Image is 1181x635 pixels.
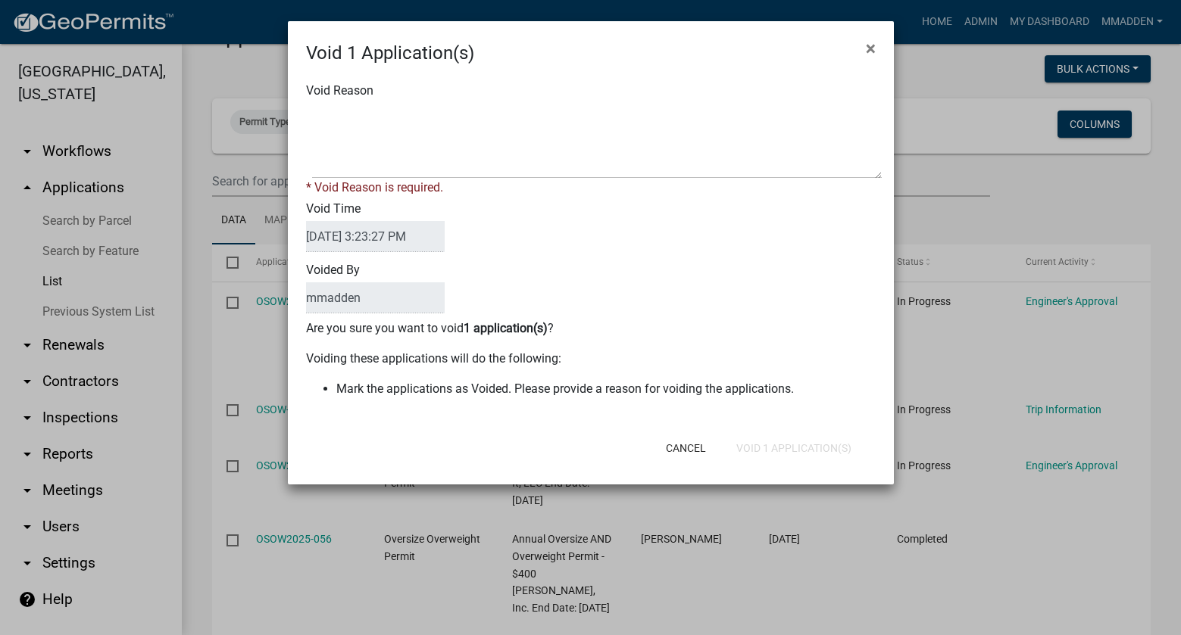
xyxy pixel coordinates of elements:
[306,221,445,252] input: DateTime
[854,27,888,70] button: Close
[336,380,876,398] li: Mark the applications as Voided. Please provide a reason for voiding the applications.
[312,103,882,179] textarea: Void Reason
[306,319,876,338] p: Are you sure you want to void ?
[654,434,718,462] button: Cancel
[306,39,474,67] h4: Void 1 Application(s)
[866,38,876,59] span: ×
[306,264,445,313] label: Voided By
[724,434,864,462] button: Void 1 Application(s)
[464,321,548,335] b: 1 application(s)
[306,282,445,313] input: VoidedBy
[306,350,876,368] p: Voiding these applications will do the following:
[306,203,445,252] label: Void Time
[306,179,876,197] div: * Void Reason is required.
[306,85,373,97] label: Void Reason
